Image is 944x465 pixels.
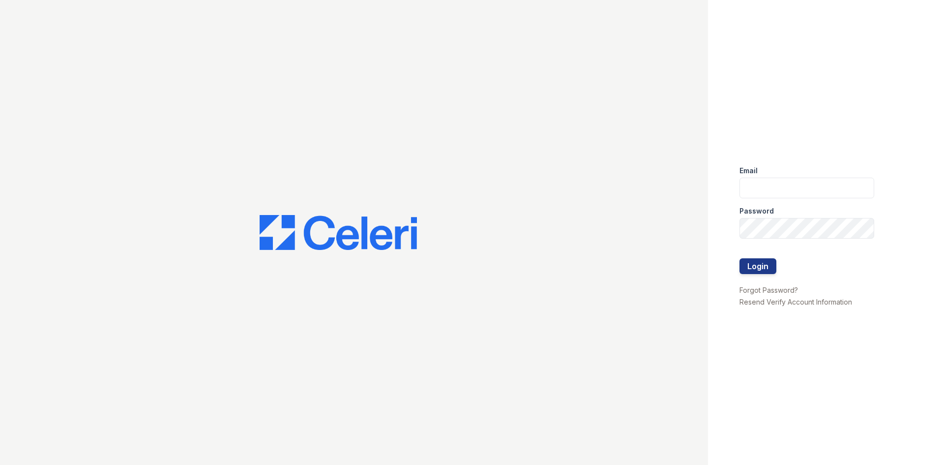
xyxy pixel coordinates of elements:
[739,298,852,306] a: Resend Verify Account Information
[739,206,774,216] label: Password
[739,258,776,274] button: Login
[739,286,798,294] a: Forgot Password?
[739,166,758,176] label: Email
[260,215,417,250] img: CE_Logo_Blue-a8612792a0a2168367f1c8372b55b34899dd931a85d93a1a3d3e32e68fde9ad4.png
